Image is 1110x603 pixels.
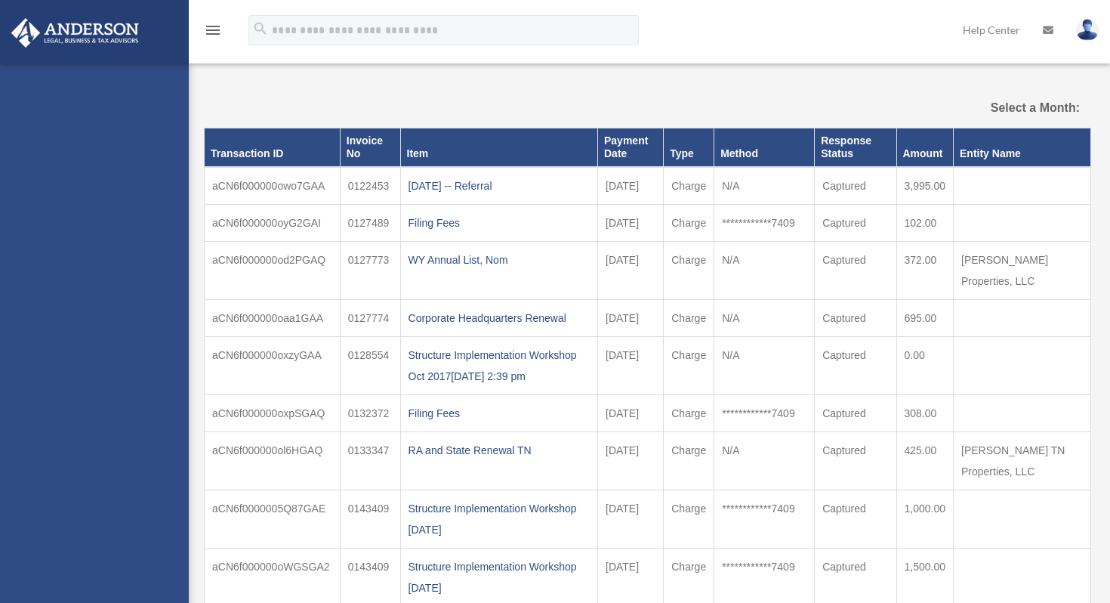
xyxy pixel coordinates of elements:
[815,204,896,241] td: Captured
[340,431,400,490] td: 0133347
[896,204,954,241] td: 102.00
[954,128,1091,167] th: Entity Name
[409,403,590,424] div: Filing Fees
[598,490,664,548] td: [DATE]
[664,490,714,548] td: Charge
[896,167,954,205] td: 3,995.00
[664,204,714,241] td: Charge
[340,167,400,205] td: 0122453
[664,167,714,205] td: Charge
[896,394,954,431] td: 308.00
[598,336,664,394] td: [DATE]
[598,204,664,241] td: [DATE]
[954,97,1080,119] label: Select a Month:
[205,394,341,431] td: aCN6f000000oxpSGAQ
[400,128,597,167] th: Item
[714,128,815,167] th: Method
[598,299,664,336] td: [DATE]
[205,490,341,548] td: aCN6f0000005Q87GAE
[598,394,664,431] td: [DATE]
[205,241,341,299] td: aCN6f000000od2PGAQ
[409,308,590,329] div: Corporate Headquarters Renewal
[340,336,400,394] td: 0128554
[714,431,815,490] td: N/A
[340,128,400,167] th: Invoice No
[815,336,896,394] td: Captured
[409,345,590,387] div: Structure Implementation Workshop Oct 2017[DATE] 2:39 pm
[205,204,341,241] td: aCN6f000000oyG2GAI
[664,299,714,336] td: Charge
[714,336,815,394] td: N/A
[664,431,714,490] td: Charge
[815,490,896,548] td: Captured
[598,431,664,490] td: [DATE]
[340,299,400,336] td: 0127774
[815,128,896,167] th: Response Status
[714,299,815,336] td: N/A
[815,241,896,299] td: Captured
[7,18,143,48] img: Anderson Advisors Platinum Portal
[896,336,954,394] td: 0.00
[664,241,714,299] td: Charge
[815,167,896,205] td: Captured
[252,20,269,37] i: search
[815,431,896,490] td: Captured
[954,241,1091,299] td: [PERSON_NAME] Properties, LLC
[204,26,222,39] a: menu
[340,204,400,241] td: 0127489
[409,212,590,233] div: Filing Fees
[954,431,1091,490] td: [PERSON_NAME] TN Properties, LLC
[896,241,954,299] td: 372.00
[340,241,400,299] td: 0127773
[409,556,590,598] div: Structure Implementation Workshop [DATE]
[598,241,664,299] td: [DATE]
[205,299,341,336] td: aCN6f000000oaa1GAA
[204,21,222,39] i: menu
[896,128,954,167] th: Amount
[664,336,714,394] td: Charge
[340,490,400,548] td: 0143409
[340,394,400,431] td: 0132372
[896,431,954,490] td: 425.00
[815,394,896,431] td: Captured
[664,128,714,167] th: Type
[409,498,590,540] div: Structure Implementation Workshop [DATE]
[896,299,954,336] td: 695.00
[664,394,714,431] td: Charge
[598,128,664,167] th: Payment Date
[714,241,815,299] td: N/A
[205,128,341,167] th: Transaction ID
[815,299,896,336] td: Captured
[409,440,590,461] div: RA and State Renewal TN
[205,167,341,205] td: aCN6f000000owo7GAA
[714,167,815,205] td: N/A
[598,167,664,205] td: [DATE]
[896,490,954,548] td: 1,000.00
[409,175,590,196] div: [DATE] -- Referral
[205,336,341,394] td: aCN6f000000oxzyGAA
[205,431,341,490] td: aCN6f000000ol6HGAQ
[1076,19,1099,41] img: User Pic
[409,249,590,271] div: WY Annual List, Nom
